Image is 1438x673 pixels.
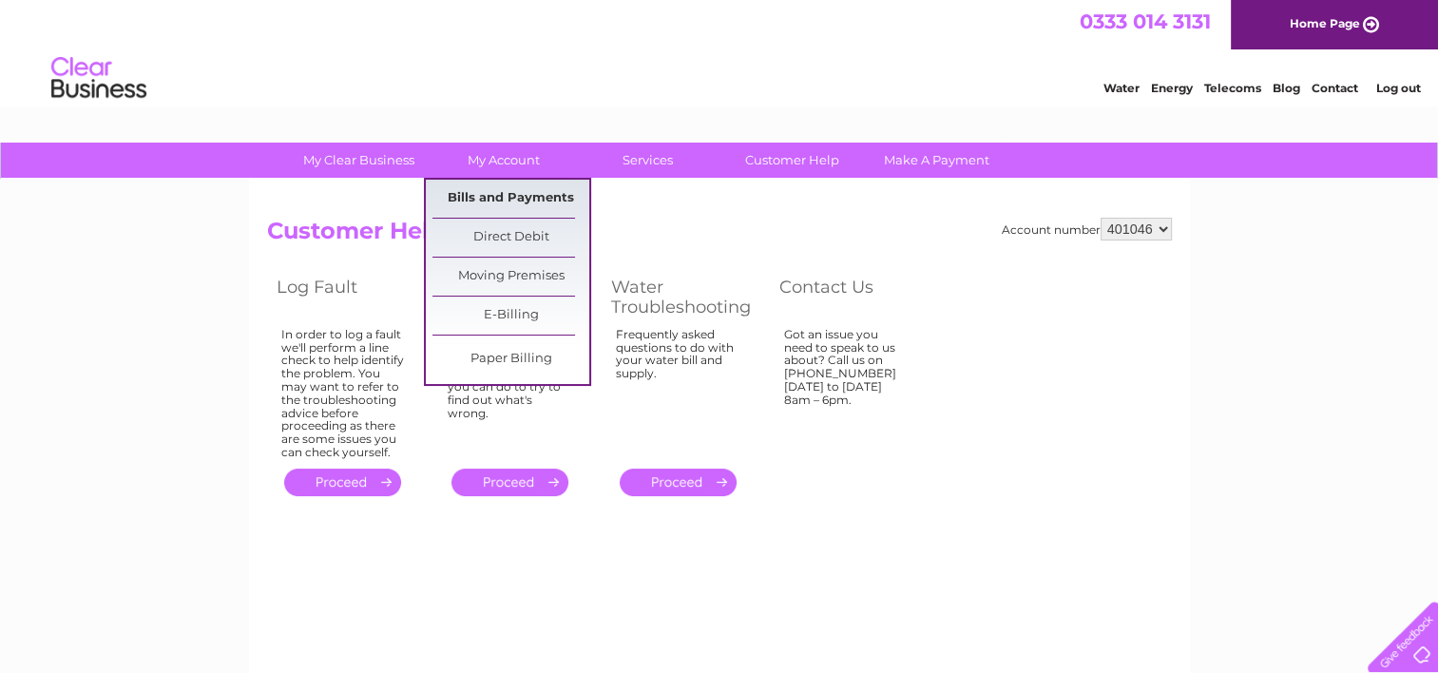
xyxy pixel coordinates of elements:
[620,469,737,496] a: .
[432,180,589,218] a: Bills and Payments
[602,272,770,322] th: Water Troubleshooting
[569,143,726,178] a: Services
[425,143,582,178] a: My Account
[1204,81,1261,95] a: Telecoms
[858,143,1015,178] a: Make A Payment
[1312,81,1358,95] a: Contact
[1002,218,1172,240] div: Account number
[770,272,936,322] th: Contact Us
[281,328,405,459] div: In order to log a fault we'll perform a line check to help identify the problem. You may want to ...
[1151,81,1193,95] a: Energy
[714,143,871,178] a: Customer Help
[1080,10,1211,33] a: 0333 014 3131
[451,469,568,496] a: .
[1273,81,1300,95] a: Blog
[1103,81,1140,95] a: Water
[267,218,1172,254] h2: Customer Help
[784,328,908,452] div: Got an issue you need to speak to us about? Call us on [PHONE_NUMBER] [DATE] to [DATE] 8am – 6pm.
[267,272,433,322] th: Log Fault
[1375,81,1420,95] a: Log out
[50,49,147,107] img: logo.png
[280,143,437,178] a: My Clear Business
[432,340,589,378] a: Paper Billing
[284,469,401,496] a: .
[448,328,573,452] div: If you're having problems with your phone there are some simple checks you can do to try to find ...
[432,258,589,296] a: Moving Premises
[271,10,1169,92] div: Clear Business is a trading name of Verastar Limited (registered in [GEOGRAPHIC_DATA] No. 3667643...
[432,297,589,335] a: E-Billing
[432,219,589,257] a: Direct Debit
[616,328,741,452] div: Frequently asked questions to do with your water bill and supply.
